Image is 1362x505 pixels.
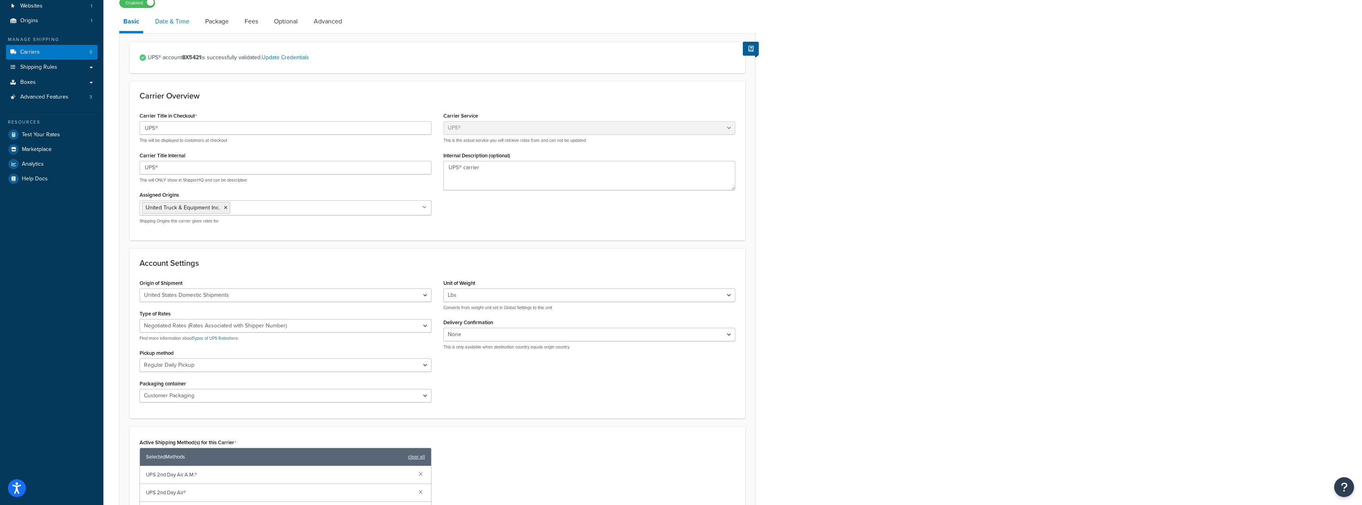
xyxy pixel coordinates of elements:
span: Marketplace [22,146,52,153]
a: Analytics [6,157,97,171]
span: Selected Methods [146,451,404,462]
span: UPS 2nd Day Air A.M.® [146,469,412,480]
a: Carriers5 [6,45,97,60]
span: Help Docs [22,176,48,182]
a: Origins1 [6,14,97,28]
a: Types of UPS Rates [192,335,229,341]
span: Boxes [20,79,36,86]
span: Websites [20,3,43,10]
span: Shipping Rules [20,64,57,71]
a: Advanced [310,12,346,31]
label: Packaging container [140,381,186,387]
label: Origin of Shipment [140,280,183,286]
label: Active Shipping Method(s) for this Carrier [140,439,236,446]
button: Show Help Docs [743,42,759,56]
p: This will ONLY show in ShipperHQ and can be descriptive [140,177,431,183]
span: 1 [91,3,92,10]
textarea: UPS® carrier [443,161,735,190]
p: This is the actual service you will retrieve rates from and can not be updated [443,137,735,143]
a: Advanced Features3 [6,90,97,104]
a: Marketplace [6,142,97,157]
label: Carrier Title Internal [140,153,185,159]
a: Fees [241,12,262,31]
a: Optional [270,12,302,31]
span: 3 [89,94,92,101]
label: Delivery Confirmation [443,319,493,325]
div: Resources [6,119,97,126]
label: Type of Rates [140,311,171,317]
p: This is only available when destination country equals origin country [443,344,735,350]
a: Update Credentials [262,53,309,62]
a: Help Docs [6,172,97,186]
a: clear all [408,451,425,462]
a: Date & Time [151,12,193,31]
button: Open Resource Center [1334,477,1354,497]
label: Pickup method [140,350,174,356]
span: UPS® account is successfully validated. [148,52,735,63]
label: Internal Description (optional) [443,153,510,159]
label: Carrier Title in Checkout [140,113,197,119]
span: Origins [20,17,38,24]
label: Unit of Weight [443,280,475,286]
h3: Account Settings [140,259,735,267]
p: Find more information about here. [140,335,431,341]
a: Package [201,12,233,31]
p: Shipping Origins this carrier gives rates for [140,218,431,224]
div: Manage Shipping [6,36,97,43]
a: Basic [119,12,143,33]
label: Carrier Service [443,113,478,119]
span: UPS 2nd Day Air® [146,487,412,498]
p: This will be displayed to customers at checkout [140,137,431,143]
span: Test Your Rates [22,132,60,138]
span: Advanced Features [20,94,68,101]
a: Shipping Rules [6,60,97,75]
a: Boxes [6,75,97,90]
li: Advanced Features [6,90,97,104]
li: Origins [6,14,97,28]
a: Test Your Rates [6,128,97,142]
strong: 8X5421 [182,53,201,62]
span: 5 [89,49,92,56]
label: Assigned Origins [140,192,179,198]
p: Converts from weight unit set in Global Settings to this unit [443,305,735,311]
span: 1 [91,17,92,24]
span: Analytics [22,161,44,168]
span: Carriers [20,49,40,56]
li: Carriers [6,45,97,60]
span: United Truck & Equipment Inc. [146,203,220,212]
h3: Carrier Overview [140,91,735,100]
